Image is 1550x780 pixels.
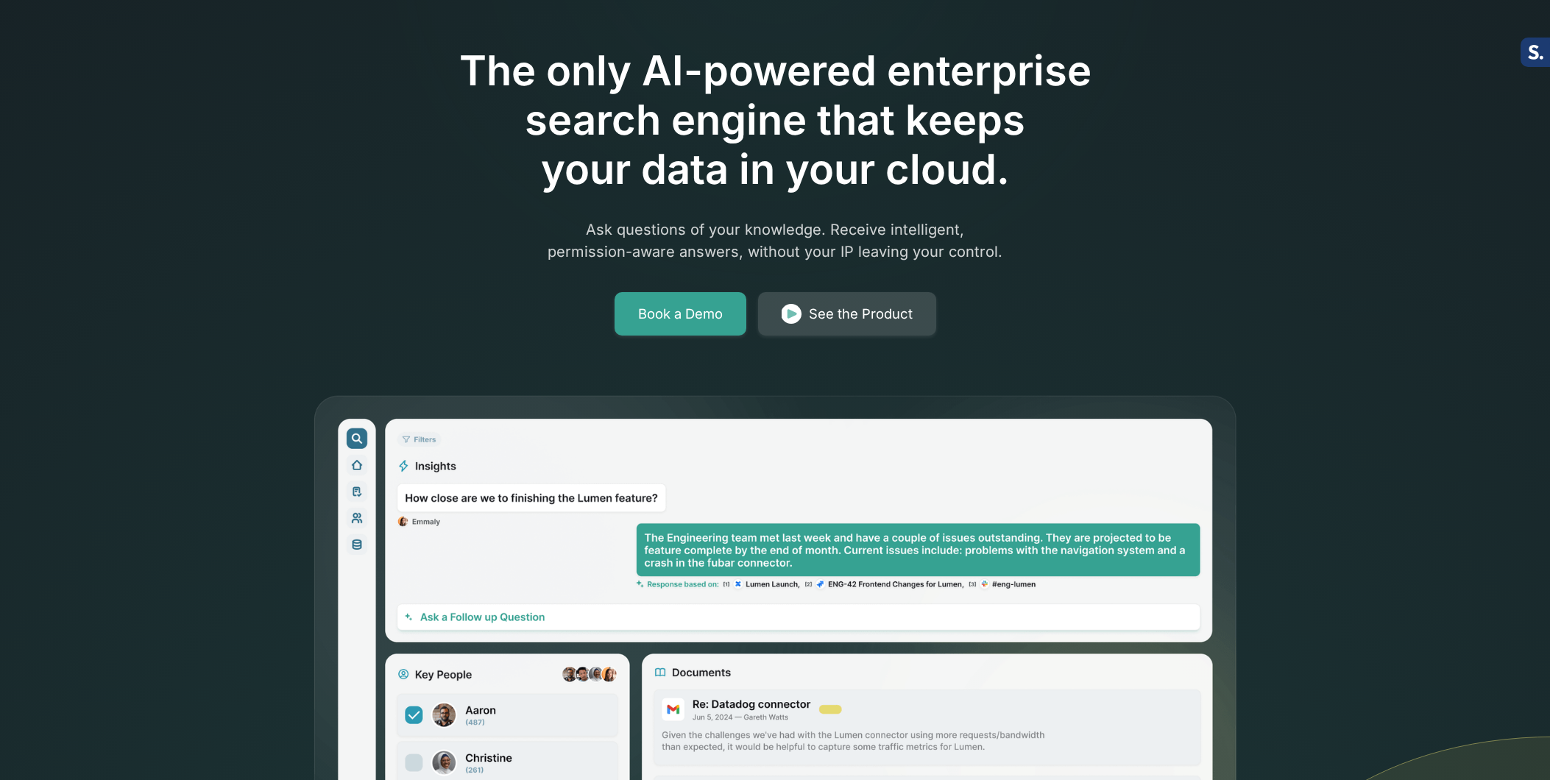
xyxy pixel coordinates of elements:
[1476,709,1550,780] iframe: Chat Widget
[492,219,1058,263] p: Ask questions of your knowledge. Receive intelligent, permission-aware answers, without your IP l...
[398,46,1152,195] h1: The only AI-powered enterprise search engine that keeps your data in your cloud.
[615,292,746,336] a: Book a Demo
[809,304,913,325] div: See the Product
[758,292,936,336] a: See the Product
